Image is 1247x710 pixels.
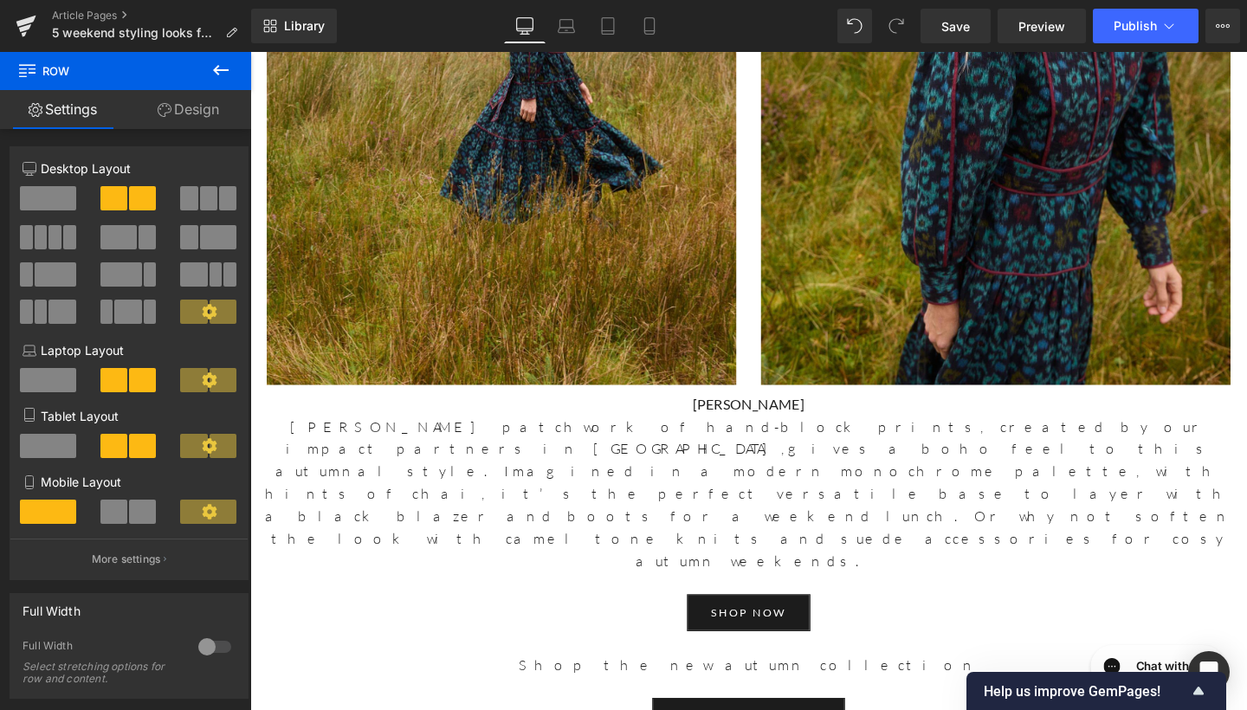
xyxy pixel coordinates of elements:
span: Help us improve GemPages! [984,683,1188,700]
span: gives a boho feel to this autumnal style. Imagined in a modern monochrome palette, with hints of ... [16,408,1032,544]
span: Publish [1114,19,1157,33]
span: 5 weekend styling looks for autumn [52,26,218,40]
p: Laptop Layout [23,341,236,359]
div: Select stretching options for row and content. [23,661,178,685]
strong: [PERSON_NAME] [466,361,583,379]
button: More [1205,9,1240,43]
span: Library [284,18,325,34]
a: shop now [459,570,589,608]
button: More settings [10,539,248,579]
a: Desktop [504,9,546,43]
span: Row [17,52,191,90]
button: Publish [1093,9,1199,43]
a: Laptop [546,9,587,43]
span: shop new arrivals [448,689,600,707]
div: Open Intercom Messenger [1188,651,1230,693]
p: Desktop Layout [23,159,236,177]
span: shop now [484,580,564,598]
div: Full Width [23,639,181,657]
p: Mobile Layout [23,473,236,491]
p: Tablet Layout [23,407,236,425]
div: Full Width [23,594,81,618]
a: Design [126,90,251,129]
span: Save [941,17,970,35]
p: More settings [92,552,161,567]
span: Preview [1018,17,1065,35]
a: Tablet [587,9,629,43]
button: Show survey - Help us improve GemPages! [984,681,1209,701]
button: Undo [837,9,872,43]
a: Preview [998,9,1086,43]
a: Article Pages [52,9,251,23]
button: Redo [879,9,914,43]
iframe: Gorgias live chat messenger [875,617,1031,674]
a: Mobile [629,9,670,43]
a: New Library [251,9,337,43]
